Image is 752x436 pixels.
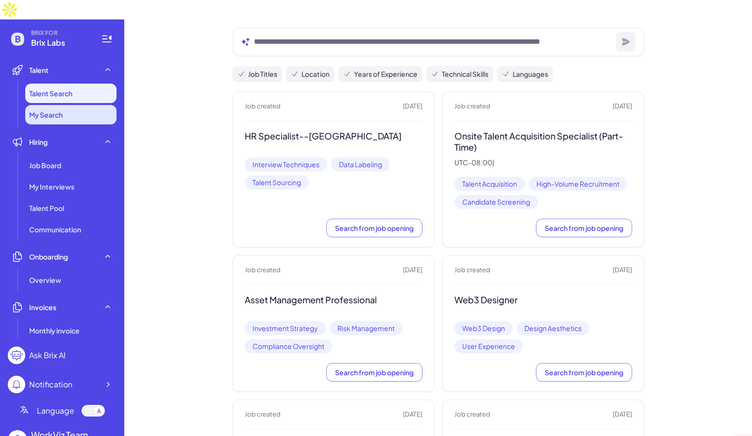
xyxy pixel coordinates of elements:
[29,65,49,75] span: Talent
[29,182,74,192] span: My Interviews
[37,405,74,417] span: Language
[613,102,632,111] span: [DATE]
[403,265,422,275] span: [DATE]
[331,157,390,172] span: Data Labeling
[442,69,488,79] span: Technical Skills
[245,157,327,172] span: Interview Techniques
[454,195,538,209] span: Candidate Screening
[245,265,281,275] span: Job created
[513,69,548,79] span: Languages
[454,177,525,191] span: Talent Acquisition
[529,177,627,191] span: High-Volume Recruitment
[31,37,89,49] span: Brix Labs
[536,219,632,237] button: Search from job opening
[454,102,490,111] span: Job created
[245,410,281,419] span: Job created
[335,368,414,377] span: Search from job opening
[29,203,64,213] span: Talent Pool
[354,69,418,79] span: Years of Experience
[335,224,414,232] span: Search from job opening
[29,225,81,234] span: Communication
[245,131,422,142] h3: HR Specialist--[GEOGRAPHIC_DATA]
[330,321,402,335] span: Risk Management
[245,295,422,306] h3: Asset Management Professional
[536,363,632,382] button: Search from job opening
[403,102,422,111] span: [DATE]
[613,265,632,275] span: [DATE]
[29,349,66,361] div: Ask Brix AI
[29,252,68,262] span: Onboarding
[454,339,523,353] span: User Experience
[454,158,632,167] p: UTC-08:00 |
[29,137,48,147] span: Hiring
[454,131,632,153] h3: Onsite Talent Acquisition Specialist (Part-Time)
[301,69,330,79] span: Location
[245,175,309,190] span: Talent Sourcing
[29,326,80,335] span: Monthly invoice
[245,102,281,111] span: Job created
[403,410,422,419] span: [DATE]
[326,363,422,382] button: Search from job opening
[613,410,632,419] span: [DATE]
[29,302,56,312] span: Invoices
[545,368,623,377] span: Search from job opening
[29,379,72,390] div: Notification
[31,29,89,37] span: BRIX FOR
[517,321,589,335] span: Design Aesthetics
[245,321,326,335] span: Investment Strategy
[29,275,61,285] span: Overview
[454,321,513,335] span: Web3 Design
[454,410,490,419] span: Job created
[454,295,632,306] h3: Web3 Designer
[245,339,332,353] span: Compliance Oversight
[29,110,63,120] span: My Search
[454,265,490,275] span: Job created
[248,69,277,79] span: Job Titles
[545,224,623,232] span: Search from job opening
[29,88,72,98] span: Talent Search
[29,160,61,170] span: Job Board
[326,219,422,237] button: Search from job opening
